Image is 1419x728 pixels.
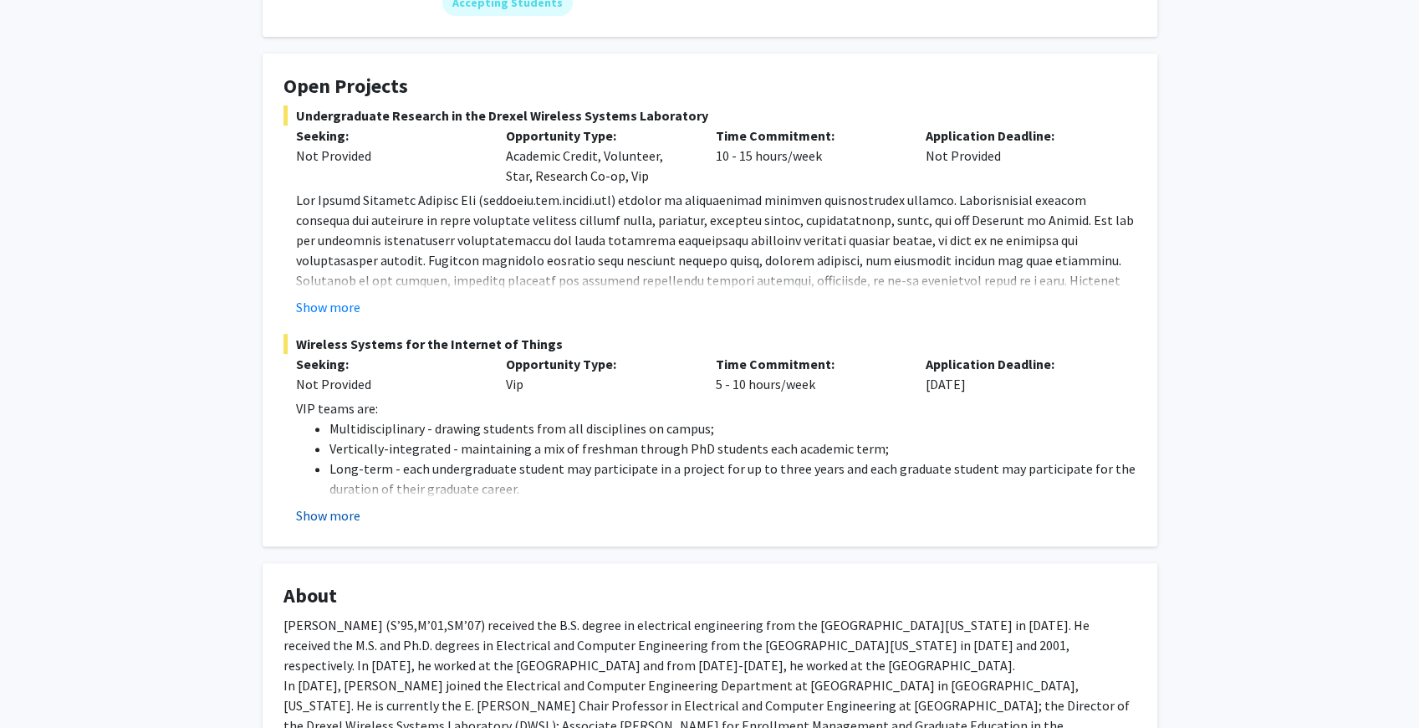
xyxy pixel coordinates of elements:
button: Show more [296,297,360,317]
h4: About [283,584,1136,608]
div: Not Provided [296,146,481,166]
span: Wireless Systems for the Internet of Things [283,334,1136,354]
p: Time Commitment: [716,126,901,146]
p: Opportunity Type: [506,354,691,374]
h4: Open Projects [283,74,1136,99]
p: Seeking: [296,126,481,146]
p: Application Deadline: [926,354,1110,374]
div: Not Provided [913,126,1123,186]
li: Vertically-integrated - maintaining a mix of freshman through PhD students each academic term; [329,438,1136,459]
p: Lor Ipsumd Sitametc Adipisc Eli (seddoeiu.tem.incidi.utl) etdolor ma aliquaenimad minimven quisno... [296,190,1136,351]
li: Long-term - each undergraduate student may participate in a project for up to three years and eac... [329,459,1136,499]
div: 5 - 10 hours/week [703,354,913,394]
div: Not Provided [296,374,481,394]
span: Undergraduate Research in the Drexel Wireless Systems Laboratory [283,105,1136,126]
p: Opportunity Type: [506,126,691,146]
p: VIP teams are: [296,398,1136,418]
p: Application Deadline: [926,126,1110,146]
p: Seeking: [296,354,481,374]
li: Multidisciplinary - drawing students from all disciplines on campus; [329,418,1136,438]
iframe: Chat [13,653,71,715]
div: 10 - 15 hours/week [703,126,913,186]
button: Show more [296,505,360,525]
div: [DATE] [913,354,1123,394]
p: Time Commitment: [716,354,901,374]
div: Academic Credit, Volunteer, Star, Research Co-op, Vip [493,126,703,186]
div: Vip [493,354,703,394]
